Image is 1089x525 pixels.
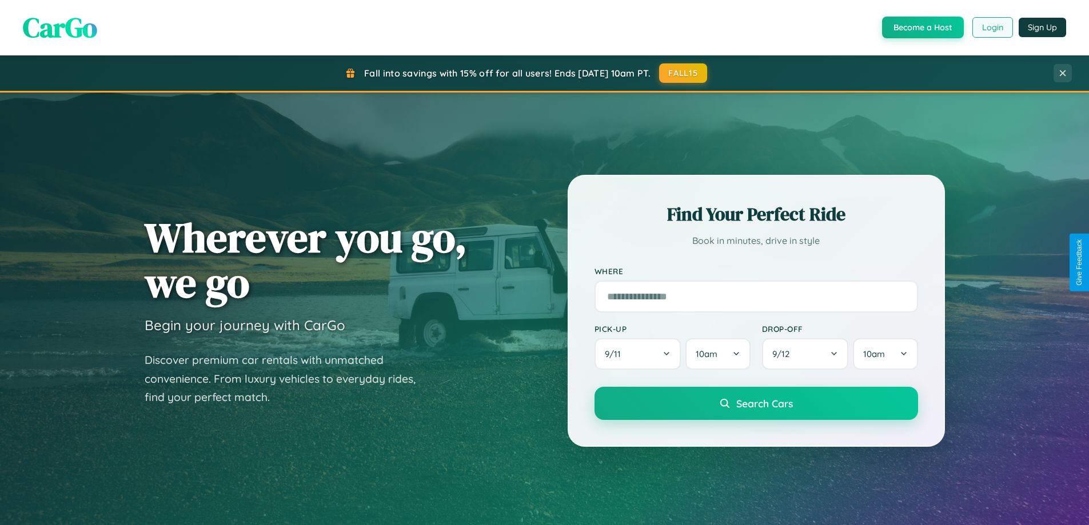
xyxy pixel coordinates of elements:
[762,338,849,370] button: 9/12
[145,351,430,407] p: Discover premium car rentals with unmatched convenience. From luxury vehicles to everyday rides, ...
[595,324,751,334] label: Pick-up
[772,348,795,359] span: 9 / 12
[685,338,750,370] button: 10am
[595,233,918,249] p: Book in minutes, drive in style
[145,316,345,334] h3: Begin your journey with CarGo
[145,215,467,305] h1: Wherever you go, we go
[595,266,918,276] label: Where
[1075,239,1083,286] div: Give Feedback
[696,348,717,359] span: 10am
[863,348,885,359] span: 10am
[882,17,964,38] button: Become a Host
[595,387,918,420] button: Search Cars
[595,338,681,370] button: 9/11
[1019,18,1066,37] button: Sign Up
[364,67,651,79] span: Fall into savings with 15% off for all users! Ends [DATE] 10am PT.
[605,348,627,359] span: 9 / 11
[736,397,793,410] span: Search Cars
[23,9,97,46] span: CarGo
[853,338,918,370] button: 10am
[762,324,918,334] label: Drop-off
[659,63,707,83] button: FALL15
[595,202,918,227] h2: Find Your Perfect Ride
[972,17,1013,38] button: Login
